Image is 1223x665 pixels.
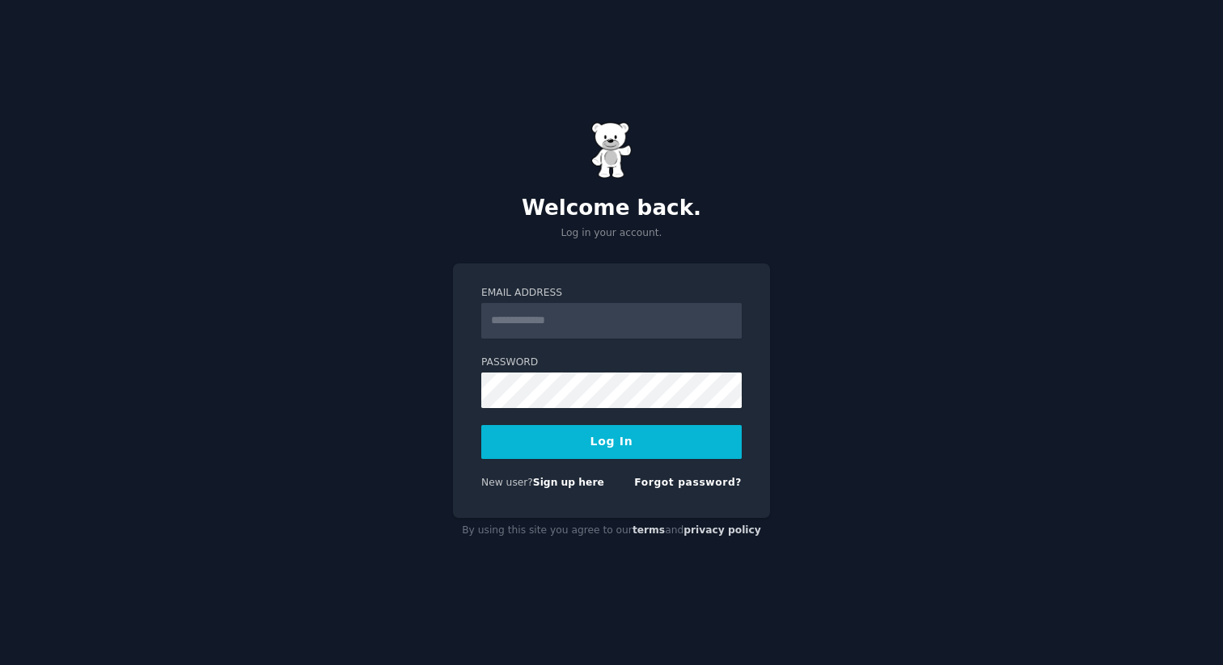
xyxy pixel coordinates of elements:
p: Log in your account. [453,226,770,241]
span: New user? [481,477,533,488]
a: privacy policy [683,524,761,536]
a: Sign up here [533,477,604,488]
div: By using this site you agree to our and [453,518,770,544]
h2: Welcome back. [453,196,770,221]
a: Forgot password? [634,477,742,488]
label: Password [481,356,742,370]
button: Log In [481,425,742,459]
img: Gummy Bear [591,122,632,179]
label: Email Address [481,286,742,301]
a: terms [633,524,665,536]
